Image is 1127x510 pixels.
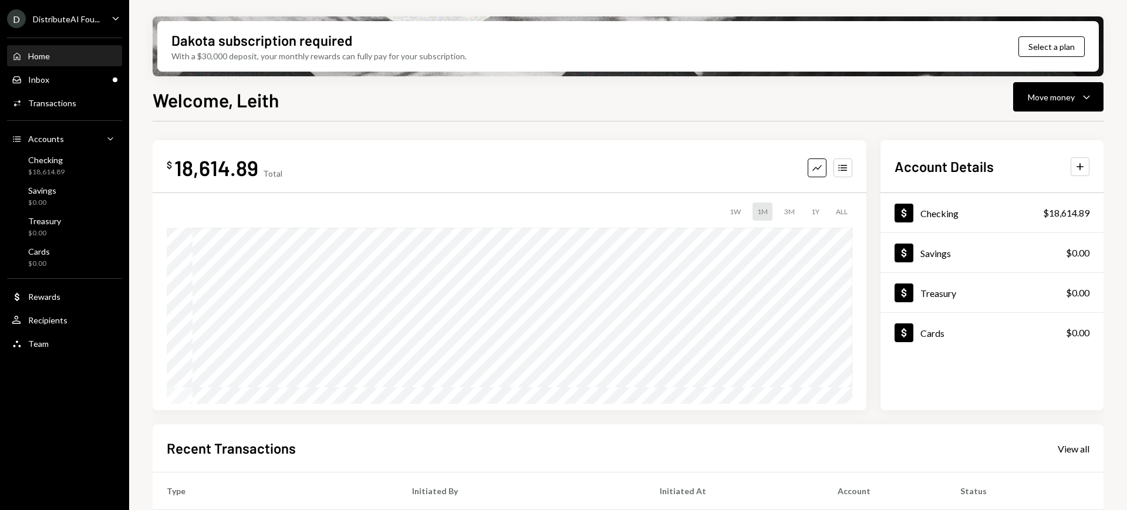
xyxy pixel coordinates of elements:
div: Recipients [28,315,68,325]
div: Treasury [28,216,61,226]
div: $0.00 [1066,286,1089,300]
div: $18,614.89 [1043,206,1089,220]
div: $ [167,159,172,171]
div: Dakota subscription required [171,31,352,50]
h2: Account Details [895,157,994,176]
div: $0.00 [28,228,61,238]
div: D [7,9,26,28]
a: Home [7,45,122,66]
div: Team [28,339,49,349]
div: Total [263,168,282,178]
div: Cards [28,246,50,256]
th: Type [153,472,398,510]
h1: Welcome, Leith [153,88,279,112]
a: View all [1058,442,1089,455]
div: 18,614.89 [174,154,258,181]
a: Inbox [7,69,122,90]
div: 1M [753,202,772,221]
a: Cards$0.00 [880,313,1104,352]
div: Cards [920,327,944,339]
button: Select a plan [1018,36,1085,57]
div: View all [1058,443,1089,455]
a: Savings$0.00 [880,233,1104,272]
div: $0.00 [1066,246,1089,260]
a: Treasury$0.00 [880,273,1104,312]
a: Savings$0.00 [7,182,122,210]
th: Status [946,472,1104,510]
th: Initiated By [398,472,646,510]
div: ALL [831,202,852,221]
div: $0.00 [28,259,50,269]
th: Account [824,472,947,510]
div: Checking [920,208,959,219]
a: Rewards [7,286,122,307]
div: $0.00 [1066,326,1089,340]
a: Team [7,333,122,354]
div: Savings [28,185,56,195]
th: Initiated At [646,472,824,510]
a: Treasury$0.00 [7,212,122,241]
div: Treasury [920,288,956,299]
div: Move money [1028,91,1075,103]
div: Accounts [28,134,64,144]
div: Savings [920,248,951,259]
a: Checking$18,614.89 [880,193,1104,232]
div: 3M [780,202,799,221]
a: Recipients [7,309,122,330]
div: 1W [725,202,745,221]
button: Move money [1013,82,1104,112]
a: Checking$18,614.89 [7,151,122,180]
h2: Recent Transactions [167,438,296,458]
div: Transactions [28,98,76,108]
div: Inbox [28,75,49,85]
div: Home [28,51,50,61]
div: With a $30,000 deposit, your monthly rewards can fully pay for your subscription. [171,50,467,62]
div: $18,614.89 [28,167,65,177]
a: Cards$0.00 [7,243,122,271]
a: Accounts [7,128,122,149]
a: Transactions [7,92,122,113]
div: Checking [28,155,65,165]
div: 1Y [807,202,824,221]
div: $0.00 [28,198,56,208]
div: Rewards [28,292,60,302]
div: DistributeAI Fou... [33,14,100,24]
